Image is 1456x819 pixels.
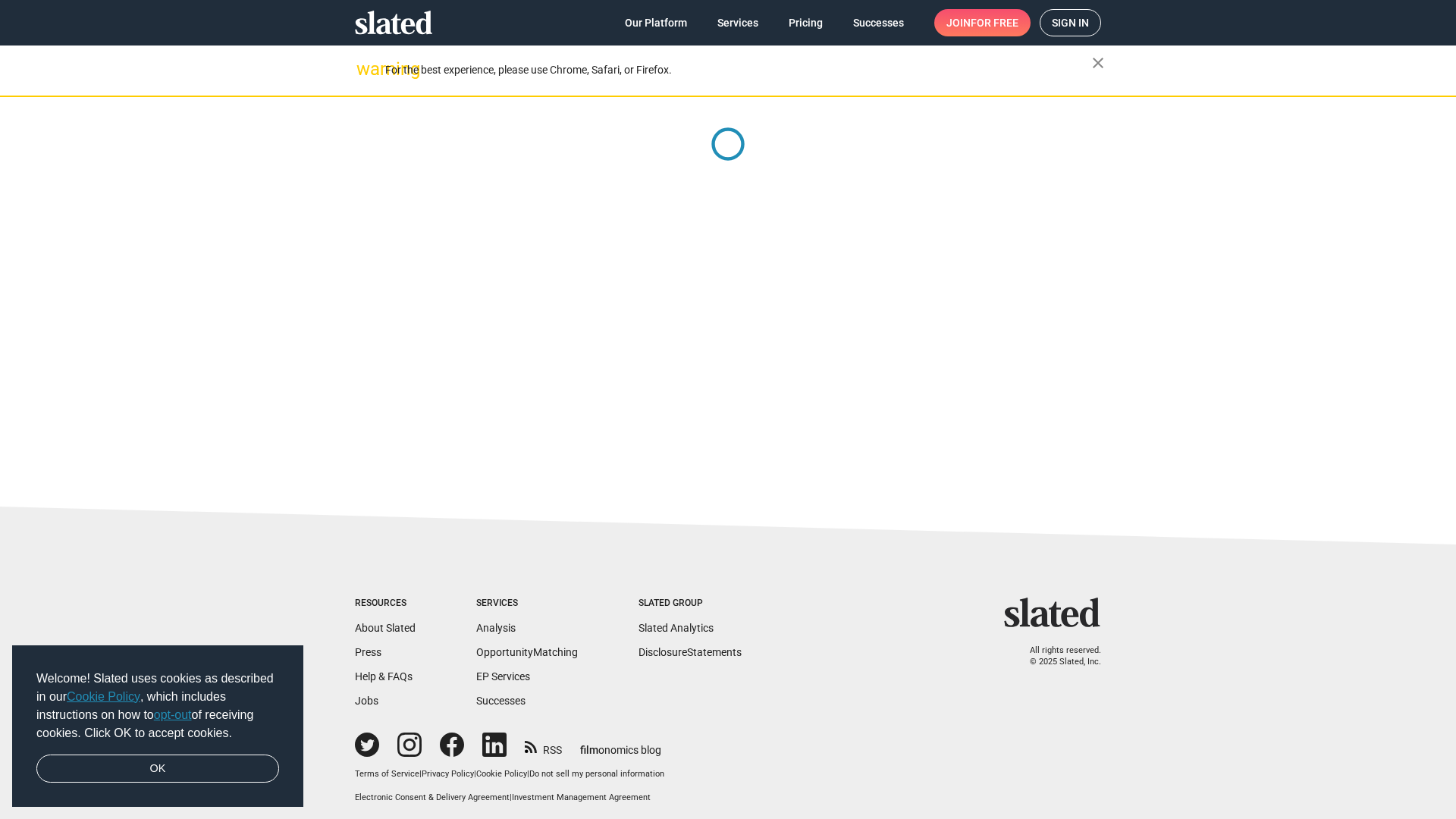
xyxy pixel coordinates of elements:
[580,731,661,758] a: filmonomics blog
[12,645,303,808] div: cookieconsent
[422,769,474,779] a: Privacy Policy
[934,9,1031,36] a: Joinfor free
[355,598,416,610] div: Resources
[527,769,529,779] span: |
[705,9,770,36] a: Services
[476,695,526,707] a: Successes
[789,9,823,36] span: Pricing
[355,695,378,707] a: Jobs
[1014,645,1101,667] p: All rights reserved. © 2025 Slated, Inc.
[476,598,578,610] div: Services
[355,769,419,779] a: Terms of Service
[67,690,140,703] a: Cookie Policy
[510,792,512,802] span: |
[512,792,651,802] a: Investment Management Agreement
[946,9,1018,36] span: Join
[1040,9,1101,36] a: Sign in
[154,708,192,721] a: opt-out
[476,646,578,658] a: OpportunityMatching
[355,622,416,634] a: About Slated
[639,646,742,658] a: DisclosureStatements
[841,9,916,36] a: Successes
[529,769,664,780] button: Do not sell my personal information
[639,622,714,634] a: Slated Analytics
[717,9,758,36] span: Services
[613,9,699,36] a: Our Platform
[777,9,835,36] a: Pricing
[385,60,1092,80] div: For the best experience, please use Chrome, Safari, or Firefox.
[419,769,422,779] span: |
[1089,54,1107,72] mat-icon: close
[476,670,530,682] a: EP Services
[971,9,1018,36] span: for free
[853,9,904,36] span: Successes
[580,744,598,756] span: film
[474,769,476,779] span: |
[476,769,527,779] a: Cookie Policy
[1052,10,1089,36] span: Sign in
[36,670,279,742] span: Welcome! Slated uses cookies as described in our , which includes instructions on how to of recei...
[525,734,562,758] a: RSS
[476,622,516,634] a: Analysis
[355,792,510,802] a: Electronic Consent & Delivery Agreement
[355,646,381,658] a: Press
[625,9,687,36] span: Our Platform
[639,598,742,610] div: Slated Group
[356,60,375,78] mat-icon: warning
[355,670,413,682] a: Help & FAQs
[36,755,279,783] a: dismiss cookie message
